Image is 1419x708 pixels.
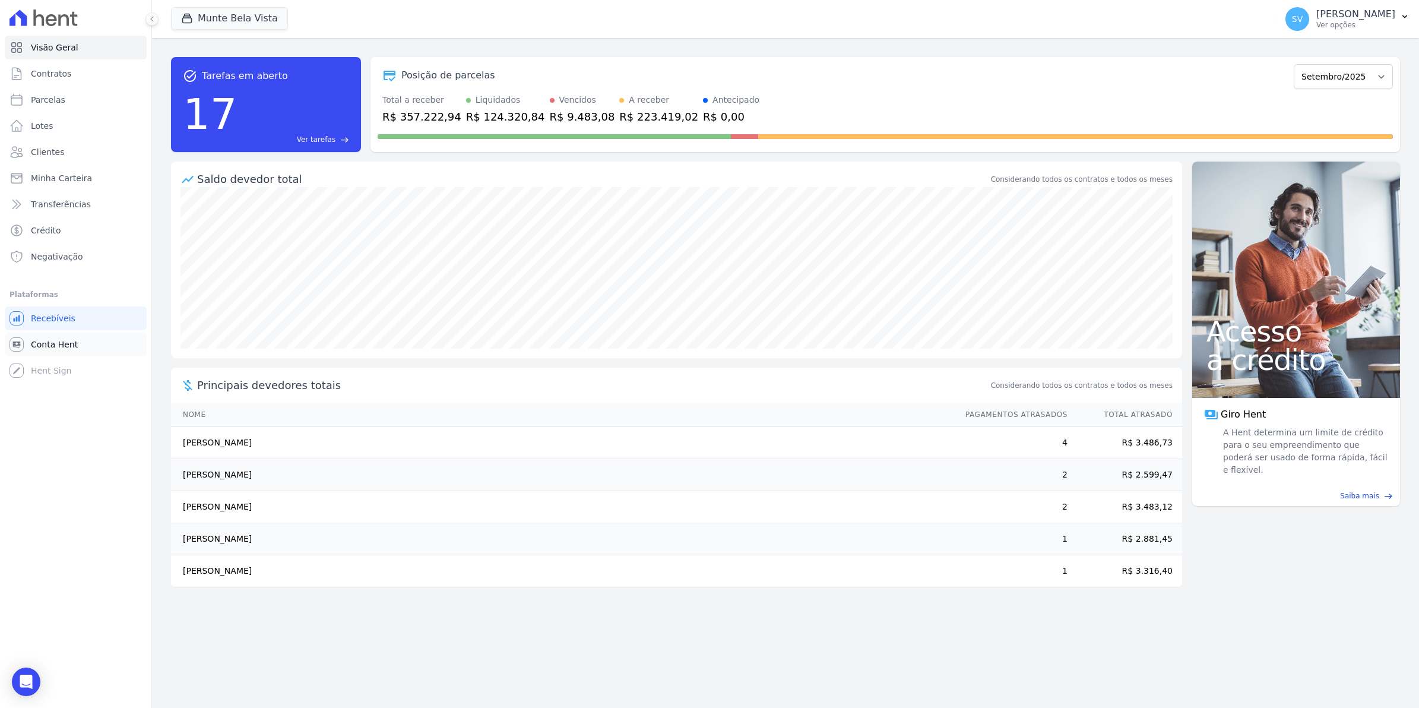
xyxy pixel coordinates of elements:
[991,174,1173,185] div: Considerando todos os contratos e todos os meses
[1384,492,1393,501] span: east
[171,459,954,491] td: [PERSON_NAME]
[31,94,65,106] span: Parcelas
[31,312,75,324] span: Recebíveis
[5,219,147,242] a: Crédito
[197,171,989,187] div: Saldo devedor total
[183,69,197,83] span: task_alt
[1068,523,1182,555] td: R$ 2.881,45
[1221,407,1266,422] span: Giro Hent
[476,94,521,106] div: Liquidados
[1068,403,1182,427] th: Total Atrasado
[5,114,147,138] a: Lotes
[1206,317,1386,346] span: Acesso
[31,339,78,350] span: Conta Hent
[1276,2,1419,36] button: SV [PERSON_NAME] Ver opções
[171,555,954,587] td: [PERSON_NAME]
[703,109,759,125] div: R$ 0,00
[954,427,1068,459] td: 4
[1221,426,1388,476] span: A Hent determina um limite de crédito para o seu empreendimento que poderá ser usado de forma ráp...
[171,491,954,523] td: [PERSON_NAME]
[31,146,64,158] span: Clientes
[31,251,83,263] span: Negativação
[183,83,237,145] div: 17
[1068,555,1182,587] td: R$ 3.316,40
[619,109,698,125] div: R$ 223.419,02
[954,403,1068,427] th: Pagamentos Atrasados
[382,109,461,125] div: R$ 357.222,94
[1316,20,1395,30] p: Ver opções
[954,555,1068,587] td: 1
[202,69,288,83] span: Tarefas em aberto
[1068,491,1182,523] td: R$ 3.483,12
[629,94,669,106] div: A receber
[1068,427,1182,459] td: R$ 3.486,73
[197,377,989,393] span: Principais devedores totais
[171,7,288,30] button: Munte Bela Vista
[1340,491,1379,501] span: Saiba mais
[297,134,335,145] span: Ver tarefas
[31,42,78,53] span: Visão Geral
[31,172,92,184] span: Minha Carteira
[5,245,147,268] a: Negativação
[954,491,1068,523] td: 2
[1292,15,1303,23] span: SV
[12,668,40,696] div: Open Intercom Messenger
[5,306,147,330] a: Recebíveis
[1316,8,1395,20] p: [PERSON_NAME]
[5,192,147,216] a: Transferências
[1199,491,1393,501] a: Saiba mais east
[382,94,461,106] div: Total a receber
[1206,346,1386,374] span: a crédito
[31,68,71,80] span: Contratos
[31,198,91,210] span: Transferências
[242,134,349,145] a: Ver tarefas east
[5,36,147,59] a: Visão Geral
[5,88,147,112] a: Parcelas
[9,287,142,302] div: Plataformas
[5,140,147,164] a: Clientes
[171,523,954,555] td: [PERSON_NAME]
[954,523,1068,555] td: 1
[31,225,61,236] span: Crédito
[954,459,1068,491] td: 2
[5,62,147,86] a: Contratos
[340,135,349,144] span: east
[31,120,53,132] span: Lotes
[1068,459,1182,491] td: R$ 2.599,47
[401,68,495,83] div: Posição de parcelas
[991,380,1173,391] span: Considerando todos os contratos e todos os meses
[171,427,954,459] td: [PERSON_NAME]
[5,166,147,190] a: Minha Carteira
[5,333,147,356] a: Conta Hent
[712,94,759,106] div: Antecipado
[466,109,545,125] div: R$ 124.320,84
[171,403,954,427] th: Nome
[550,109,615,125] div: R$ 9.483,08
[559,94,596,106] div: Vencidos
